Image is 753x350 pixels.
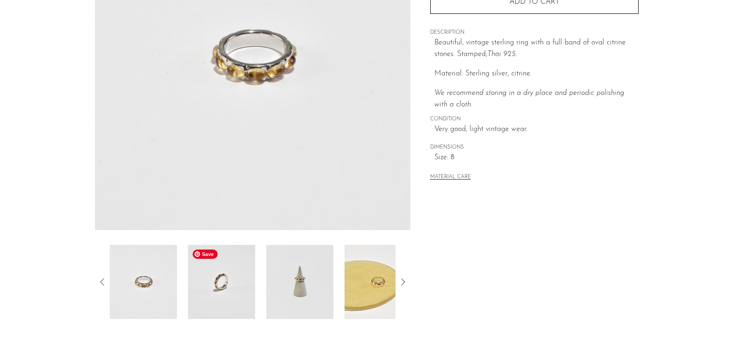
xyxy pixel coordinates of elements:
span: Size: 8 [434,152,639,164]
i: We recommend storing in a dry place and periodic polishing with a cloth. [434,89,624,109]
img: Citrine Band Ring [345,245,412,319]
img: Citrine Band Ring [110,245,177,319]
span: CONDITION [430,115,639,124]
span: DESCRIPTION [430,29,639,37]
p: Material: Sterling silver, citrine. [434,68,639,80]
span: Save [193,250,218,259]
span: DIMENSIONS [430,144,639,152]
p: Beautiful, vintage sterling ring with a full band of oval citrine stones. Stamped, [434,37,639,61]
img: Citrine Band Ring [188,245,255,319]
span: Very good; light vintage wear. [434,124,639,136]
em: Thai 925. [487,50,517,58]
button: MATERIAL CARE [430,174,471,181]
img: Citrine Band Ring [266,245,333,319]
